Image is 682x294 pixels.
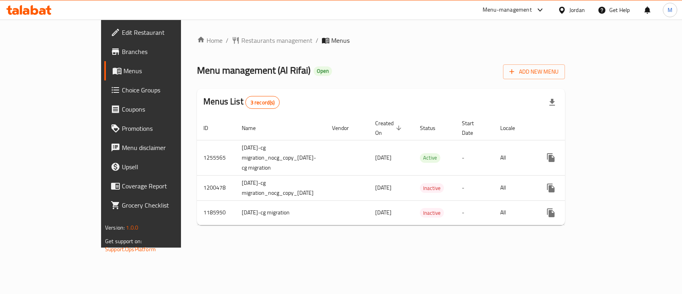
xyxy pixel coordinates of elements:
span: Branches [122,47,209,56]
li: / [226,36,229,45]
td: All [494,175,535,200]
span: ID [203,123,219,133]
div: Menu-management [483,5,532,15]
a: Branches [104,42,215,61]
span: Promotions [122,124,209,133]
nav: breadcrumb [197,36,565,45]
h2: Menus List [203,96,280,109]
td: All [494,200,535,225]
span: Menus [331,36,350,45]
a: Choice Groups [104,80,215,100]
button: Change Status [561,178,580,198]
td: - [455,140,494,175]
a: Restaurants management [232,36,312,45]
span: Inactive [420,208,444,218]
td: - [455,175,494,200]
table: enhanced table [197,116,624,225]
span: Menu disclaimer [122,143,209,152]
a: Grocery Checklist [104,196,215,215]
span: [DATE] [375,182,392,193]
span: Status [420,123,446,133]
span: Edit Restaurant [122,28,209,37]
span: Locale [500,123,525,133]
span: Restaurants management [241,36,312,45]
a: Coupons [104,100,215,119]
span: Coverage Report [122,181,209,191]
a: Promotions [104,119,215,138]
td: [DATE]-cg migration [235,200,326,225]
a: Coverage Report [104,176,215,196]
td: 1200478 [197,175,235,200]
span: Coupons [122,104,209,114]
span: M [668,6,672,14]
div: Export file [543,93,562,112]
span: Menus [123,66,209,76]
td: All [494,140,535,175]
td: [DATE]-cg migration_nocg_copy_[DATE]-cg migration [235,140,326,175]
td: 1185950 [197,200,235,225]
div: Open [314,66,332,76]
a: Edit Restaurant [104,23,215,42]
span: Vendor [332,123,359,133]
a: Upsell [104,157,215,176]
a: Support.OpsPlatform [105,244,156,254]
span: Add New Menu [509,67,559,77]
button: Add New Menu [503,64,565,79]
span: Name [242,123,266,133]
span: [DATE] [375,152,392,163]
span: Get support on: [105,236,142,246]
a: Menu disclaimer [104,138,215,157]
button: more [541,178,561,198]
button: Change Status [561,203,580,222]
div: Active [420,153,440,163]
span: Version: [105,222,125,233]
td: - [455,200,494,225]
div: Jordan [569,6,585,14]
button: more [541,148,561,167]
td: 1255565 [197,140,235,175]
span: Inactive [420,184,444,193]
button: Change Status [561,148,580,167]
span: 3 record(s) [246,99,280,106]
span: Active [420,153,440,162]
span: [DATE] [375,207,392,218]
span: Grocery Checklist [122,200,209,210]
a: Menus [104,61,215,80]
span: Menu management ( Al Rifai ) [197,61,310,79]
li: / [316,36,318,45]
span: Created On [375,118,404,138]
span: Upsell [122,162,209,172]
span: Start Date [462,118,484,138]
button: more [541,203,561,222]
span: Open [314,68,332,74]
span: Choice Groups [122,85,209,95]
td: [DATE]-cg migration_nocg_copy_[DATE] [235,175,326,200]
span: 1.0.0 [126,222,138,233]
th: Actions [535,116,624,140]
